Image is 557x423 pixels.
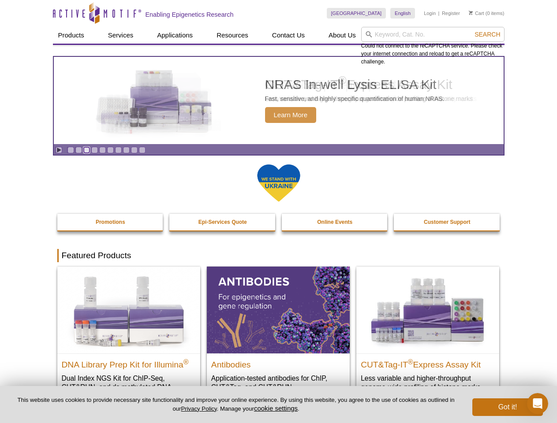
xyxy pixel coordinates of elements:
[207,267,350,400] a: All Antibodies Antibodies Application-tested antibodies for ChIP, CUT&Tag, and CUT&RUN.
[361,27,505,42] input: Keyword, Cat. No.
[257,163,301,203] img: We Stand With Ukraine
[442,10,460,16] a: Register
[327,8,386,19] a: [GEOGRAPHIC_DATA]
[123,147,130,153] a: Go to slide 8
[356,267,499,400] a: CUT&Tag-IT® Express Assay Kit CUT&Tag-IT®Express Assay Kit Less variable and higher-throughput ge...
[99,147,106,153] a: Go to slide 5
[75,147,82,153] a: Go to slide 2
[57,267,200,409] a: DNA Library Prep Kit for Illumina DNA Library Prep Kit for Illumina® Dual Index NGS Kit for ChIP-...
[390,8,415,19] a: English
[424,219,470,225] strong: Customer Support
[438,8,440,19] li: |
[424,10,436,16] a: Login
[62,356,196,369] h2: DNA Library Prep Kit for Illumina
[207,267,350,353] img: All Antibodies
[152,27,198,44] a: Applications
[83,147,90,153] a: Go to slide 3
[67,147,74,153] a: Go to slide 1
[14,396,458,413] p: This website uses cookies to provide necessary site functionality and improve your online experie...
[265,95,445,103] p: Fast, sensitive, and highly specific quantification of human NRAS.
[211,356,345,369] h2: Antibodies
[527,393,548,414] iframe: Intercom live chat
[131,147,138,153] a: Go to slide 9
[91,147,98,153] a: Go to slide 4
[115,147,122,153] a: Go to slide 7
[211,27,254,44] a: Resources
[107,147,114,153] a: Go to slide 6
[475,31,500,38] span: Search
[198,219,247,225] strong: Epi-Services Quote
[469,8,505,19] li: (0 items)
[317,219,352,225] strong: Online Events
[53,27,90,44] a: Products
[181,405,217,412] a: Privacy Policy
[54,57,504,144] article: NRAS In-well Lysis ELISA Kit
[139,147,146,153] a: Go to slide 10
[469,10,484,16] a: Cart
[62,374,196,401] p: Dual Index NGS Kit for ChIP-Seq, CUT&RUN, and ds methylated DNA assays.
[57,214,164,230] a: Promotions
[57,249,500,262] h2: Featured Products
[472,398,543,416] button: Got it!
[361,27,505,66] div: Could not connect to the reCAPTCHA service. Please check your internet connection and reload to g...
[472,30,503,38] button: Search
[323,27,361,44] a: About Us
[54,57,504,144] a: NRAS In-well Lysis ELISA Kit NRAS In-well Lysis ELISA Kit Fast, sensitive, and highly specific qu...
[265,78,445,91] h2: NRAS In-well Lysis ELISA Kit
[96,219,125,225] strong: Promotions
[211,374,345,392] p: Application-tested antibodies for ChIP, CUT&Tag, and CUT&RUN.
[265,107,317,123] span: Learn More
[183,358,189,365] sup: ®
[361,356,495,369] h2: CUT&Tag-IT Express Assay Kit
[103,27,139,44] a: Services
[394,214,501,230] a: Customer Support
[361,374,495,392] p: Less variable and higher-throughput genome-wide profiling of histone marks​.
[169,214,276,230] a: Epi-Services Quote
[267,27,310,44] a: Contact Us
[408,358,413,365] sup: ®
[146,11,234,19] h2: Enabling Epigenetics Research
[56,147,62,153] a: Toggle autoplay
[57,267,200,353] img: DNA Library Prep Kit for Illumina
[89,70,221,131] img: NRAS In-well Lysis ELISA Kit
[356,267,499,353] img: CUT&Tag-IT® Express Assay Kit
[469,11,473,15] img: Your Cart
[282,214,389,230] a: Online Events
[254,404,298,412] button: cookie settings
